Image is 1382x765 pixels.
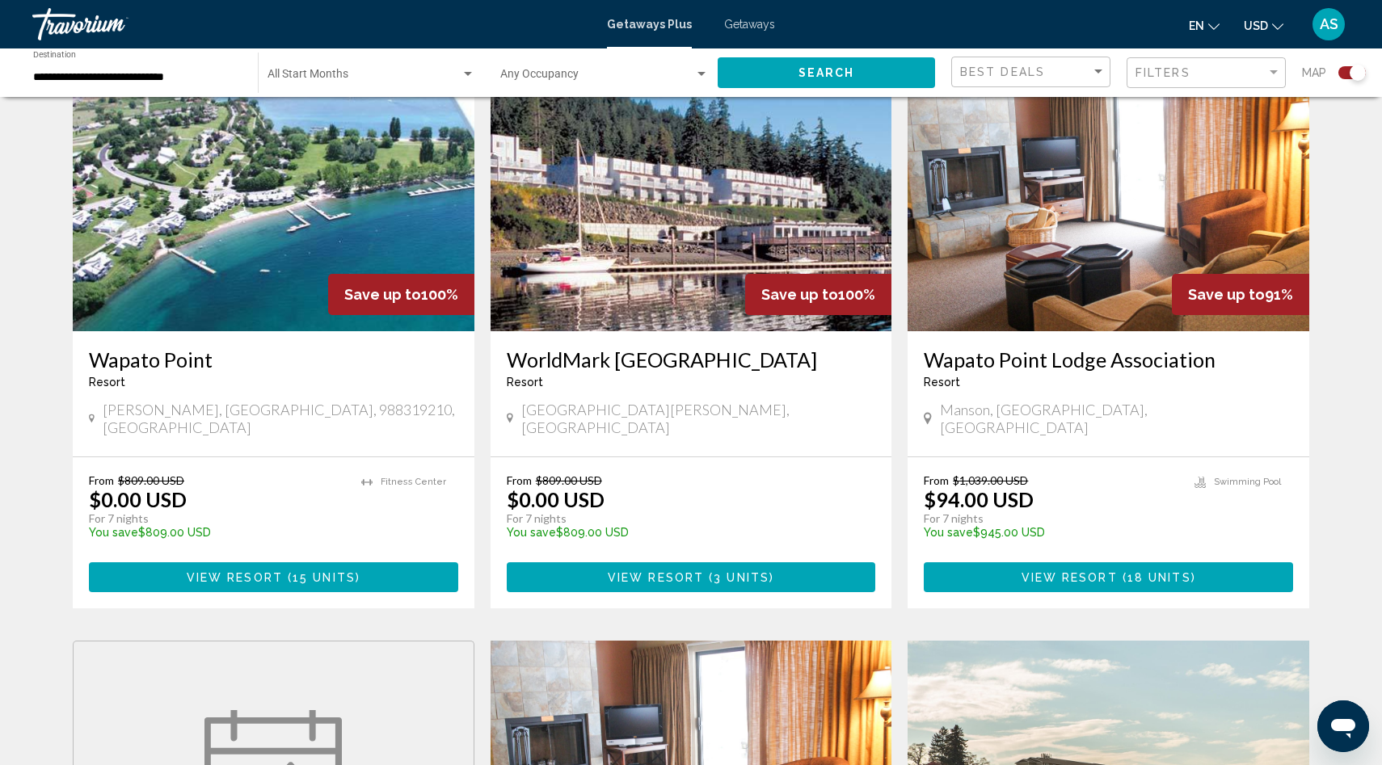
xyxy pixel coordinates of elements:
[798,67,855,80] span: Search
[521,401,875,436] span: [GEOGRAPHIC_DATA][PERSON_NAME], [GEOGRAPHIC_DATA]
[1189,14,1220,37] button: Change language
[507,473,532,487] span: From
[924,562,1293,592] button: View Resort(18 units)
[924,511,1178,526] p: For 7 nights
[89,526,138,539] span: You save
[924,526,973,539] span: You save
[1302,61,1326,84] span: Map
[89,526,345,539] p: $809.00 USD
[960,65,1106,79] mat-select: Sort by
[293,571,356,584] span: 15 units
[718,57,935,87] button: Search
[381,477,446,487] span: Fitness Center
[187,571,283,584] span: View Resort
[1317,700,1369,752] iframe: Button to launch messaging window
[1022,571,1118,584] span: View Resort
[1118,571,1196,584] span: ( )
[507,376,543,389] span: Resort
[607,18,692,31] a: Getaways Plus
[953,473,1028,487] span: $1,039.00 USD
[89,376,125,389] span: Resort
[1127,571,1191,584] span: 18 units
[714,571,769,584] span: 3 units
[507,526,860,539] p: $809.00 USD
[608,571,704,584] span: View Resort
[724,18,775,31] a: Getaways
[491,73,892,331] img: ii_wmd1.jpg
[89,511,345,526] p: For 7 nights
[89,487,187,511] p: $0.00 USD
[924,526,1178,539] p: $945.00 USD
[761,286,838,303] span: Save up to
[940,401,1293,436] span: Manson, [GEOGRAPHIC_DATA], [GEOGRAPHIC_DATA]
[89,562,458,592] button: View Resort(15 units)
[507,526,556,539] span: You save
[1308,7,1350,41] button: User Menu
[89,347,458,372] a: Wapato Point
[73,73,474,331] img: ii_waz1.jpg
[924,473,949,487] span: From
[908,73,1309,331] img: 0936I01X.jpg
[745,274,891,315] div: 100%
[89,473,114,487] span: From
[283,571,360,584] span: ( )
[1189,19,1204,32] span: en
[328,274,474,315] div: 100%
[1188,286,1265,303] span: Save up to
[924,487,1034,511] p: $94.00 USD
[344,286,421,303] span: Save up to
[1127,57,1286,90] button: Filter
[1214,477,1281,487] span: Swimming Pool
[507,511,860,526] p: For 7 nights
[536,473,602,487] span: $809.00 USD
[1172,274,1309,315] div: 91%
[507,347,876,372] a: WorldMark [GEOGRAPHIC_DATA]
[1244,14,1283,37] button: Change currency
[103,401,458,436] span: [PERSON_NAME], [GEOGRAPHIC_DATA], 988319210, [GEOGRAPHIC_DATA]
[960,65,1045,78] span: Best Deals
[1136,66,1190,79] span: Filters
[1320,16,1338,32] span: AS
[118,473,184,487] span: $809.00 USD
[704,571,774,584] span: ( )
[507,487,605,511] p: $0.00 USD
[1244,19,1268,32] span: USD
[924,347,1293,372] a: Wapato Point Lodge Association
[32,8,591,40] a: Travorium
[924,376,960,389] span: Resort
[507,562,876,592] button: View Resort(3 units)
